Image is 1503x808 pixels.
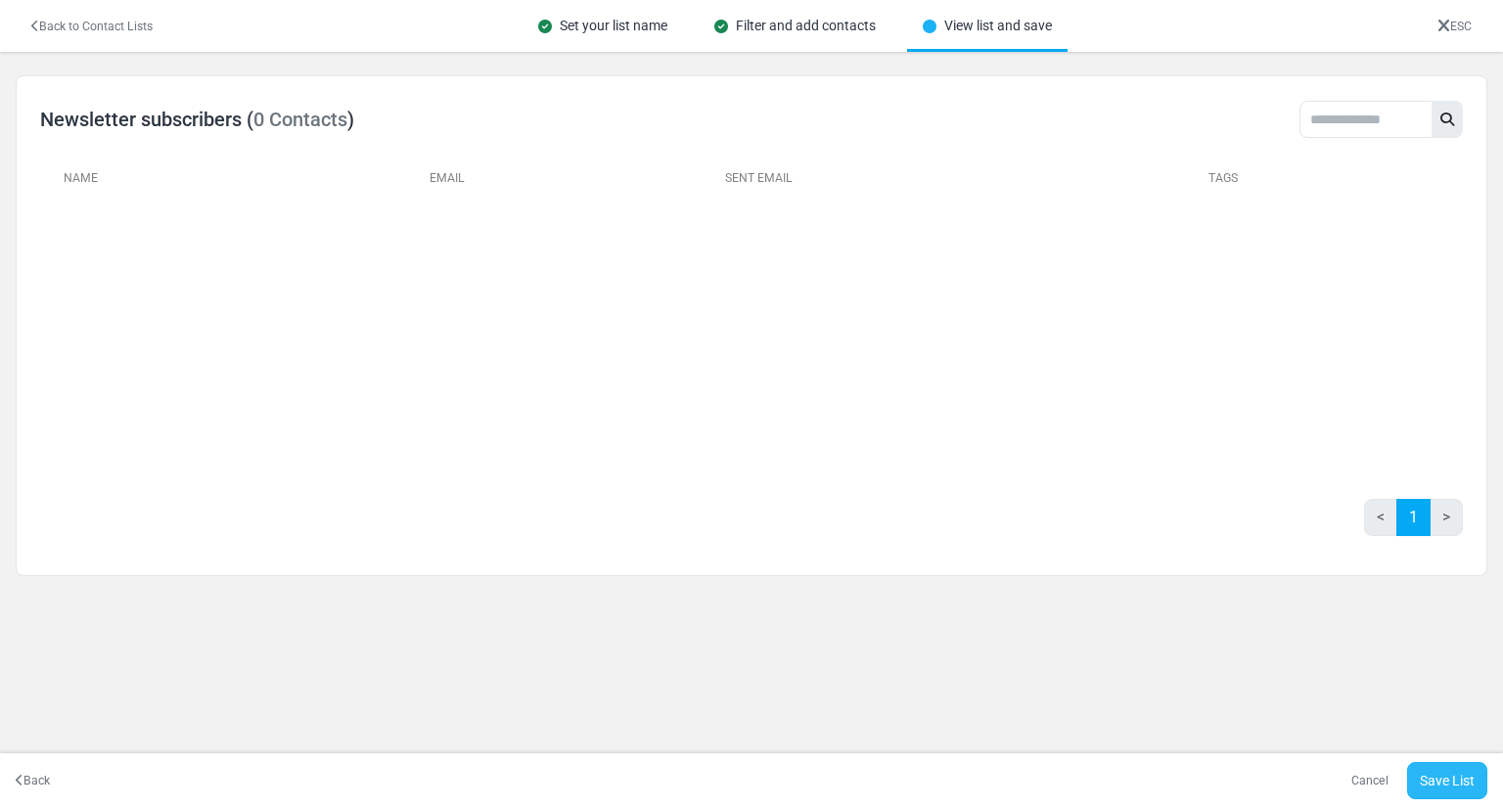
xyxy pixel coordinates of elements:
[1208,171,1238,185] a: Tags
[253,108,347,131] span: 0 Contacts
[16,772,50,789] a: Back
[48,171,98,185] a: Name
[1437,20,1472,33] a: ESC
[1364,499,1463,552] nav: Page
[725,171,793,185] a: Sent Email
[1407,762,1487,799] a: Save List
[31,20,153,33] a: Back to Contact Lists
[1396,499,1431,536] a: 1
[430,171,465,185] a: Email
[40,108,354,131] h5: Newsletter subscribers ( )
[1336,774,1404,787] a: Cancel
